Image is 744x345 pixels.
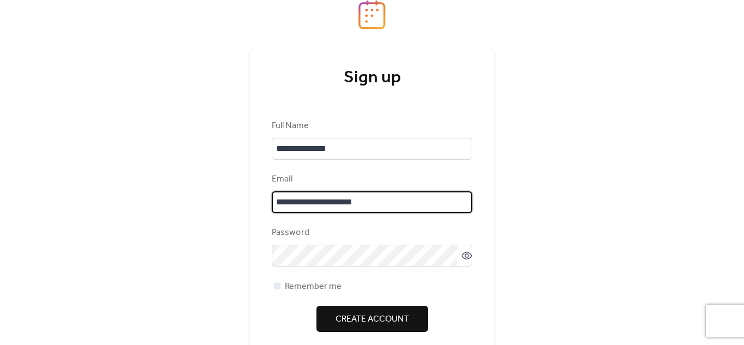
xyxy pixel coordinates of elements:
div: Full Name [272,119,470,132]
div: Password [272,226,470,239]
div: Email [272,173,470,186]
div: Sign up [272,67,472,89]
span: Remember me [285,280,341,293]
span: Create Account [336,313,409,326]
button: Create Account [316,306,428,332]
